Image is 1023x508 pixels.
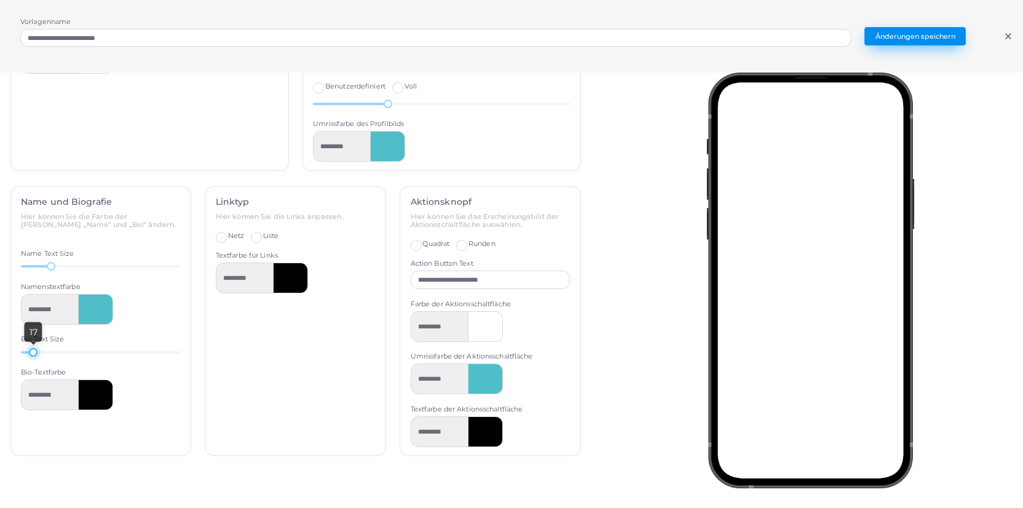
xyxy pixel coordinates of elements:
[325,82,385,90] span: Benutzerdefiniert
[468,239,496,248] span: Runden
[21,335,64,344] label: Bio Text Size
[411,197,571,207] h4: Aktionsknopf
[20,17,71,27] label: Vorlagenname
[411,300,511,309] label: Farbe der Aktionsschaltfläche
[21,197,181,207] h4: Name und Biografie
[313,119,404,129] label: Umrissfarbe des Profilbilds
[411,259,473,269] label: Action Button Text
[21,368,66,378] label: Bio-Textfarbe
[411,352,533,362] label: Umrissfarbe der Aktionsschaltfläche
[864,27,966,46] button: Änderungen speichern
[21,282,81,292] label: Namenstextfarbe
[422,239,449,248] span: Quadrat
[21,249,74,259] label: Name Text Size
[228,231,244,240] span: Netz
[405,82,417,90] span: Voll
[21,213,181,229] h6: Hier können Sie die Farbe der [PERSON_NAME] „Name“ und „Bio“ ändern.
[30,326,38,337] span: 17
[263,231,279,240] span: Liste
[411,213,571,229] h6: Hier können Sie das Erscheinungsbild der Aktionsschaltfläche auswählen.
[216,251,278,261] label: Textfarbe für Links
[411,405,523,415] label: Textfarbe der Aktionsschaltfläche
[216,213,376,221] h6: Hier können Sie die Links anpassen.
[216,197,376,207] h4: Linktyp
